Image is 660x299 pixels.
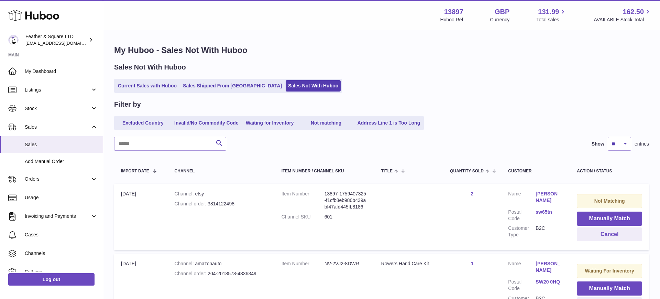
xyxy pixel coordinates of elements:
a: Sales Shipped From [GEOGRAPHIC_DATA] [180,80,284,92]
span: 162.50 [623,7,644,17]
dd: 13897-1759407325-f1cfb8eb980b439abf47afd445fb8186 [324,191,367,210]
strong: GBP [495,7,509,17]
div: Huboo Ref [440,17,463,23]
a: 1 [471,261,474,266]
a: Not matching [299,117,354,129]
span: Orders [25,176,90,182]
button: Cancel [577,227,642,242]
span: [EMAIL_ADDRESS][DOMAIN_NAME] [25,40,101,46]
dt: Name [508,191,536,205]
div: 3814122498 [175,201,268,207]
span: Quantity Sold [450,169,484,173]
strong: 13897 [444,7,463,17]
a: [PERSON_NAME] [536,260,563,274]
div: etsy [175,191,268,197]
label: Show [592,141,604,147]
span: entries [635,141,649,147]
span: Invoicing and Payments [25,213,90,220]
h1: My Huboo - Sales Not With Huboo [114,45,649,56]
strong: Channel order [175,271,208,276]
a: Excluded Country [115,117,170,129]
span: Sales [25,124,90,130]
dd: NV-2VJ2-8DWR [324,260,367,267]
dt: Postal Code [508,209,536,222]
a: Waiting for Inventory [242,117,297,129]
span: Title [381,169,393,173]
td: [DATE] [114,184,168,250]
a: SW20 0HQ [536,279,563,285]
strong: Not Matching [594,198,625,204]
a: 131.99 Total sales [536,7,567,23]
button: Manually Match [577,281,642,296]
dd: 601 [324,214,367,220]
dt: Postal Code [508,279,536,292]
dt: Item Number [282,260,324,267]
a: 162.50 AVAILABLE Stock Total [594,7,652,23]
div: Customer [508,169,563,173]
div: Action / Status [577,169,642,173]
dd: B2C [536,225,563,238]
a: [PERSON_NAME] [536,191,563,204]
a: Sales Not With Huboo [286,80,341,92]
span: Usage [25,194,98,201]
a: Log out [8,273,95,286]
dt: Channel SKU [282,214,324,220]
span: Channels [25,250,98,257]
div: Currency [490,17,510,23]
span: Total sales [536,17,567,23]
dt: Name [508,260,536,275]
span: Stock [25,105,90,112]
a: Current Sales with Huboo [115,80,179,92]
div: Feather & Square LTD [25,33,87,46]
a: Invalid/No Commodity Code [172,117,241,129]
strong: Channel [175,191,195,196]
a: 2 [471,191,474,196]
span: Cases [25,232,98,238]
strong: Channel order [175,201,208,206]
span: Import date [121,169,149,173]
div: amazonauto [175,260,268,267]
span: Listings [25,87,90,93]
div: 204-2018578-4836349 [175,270,268,277]
h2: Sales Not With Huboo [114,63,186,72]
dt: Item Number [282,191,324,210]
span: Sales [25,141,98,148]
dt: Customer Type [508,225,536,238]
strong: Waiting For Inventory [585,268,634,274]
strong: Channel [175,261,195,266]
a: Address Line 1 is Too Long [355,117,423,129]
div: Item Number / Channel SKU [282,169,367,173]
button: Manually Match [577,212,642,226]
span: 131.99 [538,7,559,17]
div: Channel [175,169,268,173]
a: sw65tn [536,209,563,215]
span: My Dashboard [25,68,98,75]
span: Settings [25,269,98,275]
div: Rowers Hand Care Kit [381,260,436,267]
h2: Filter by [114,100,141,109]
span: AVAILABLE Stock Total [594,17,652,23]
img: feathernsquare@gmail.com [8,35,19,45]
span: Add Manual Order [25,158,98,165]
